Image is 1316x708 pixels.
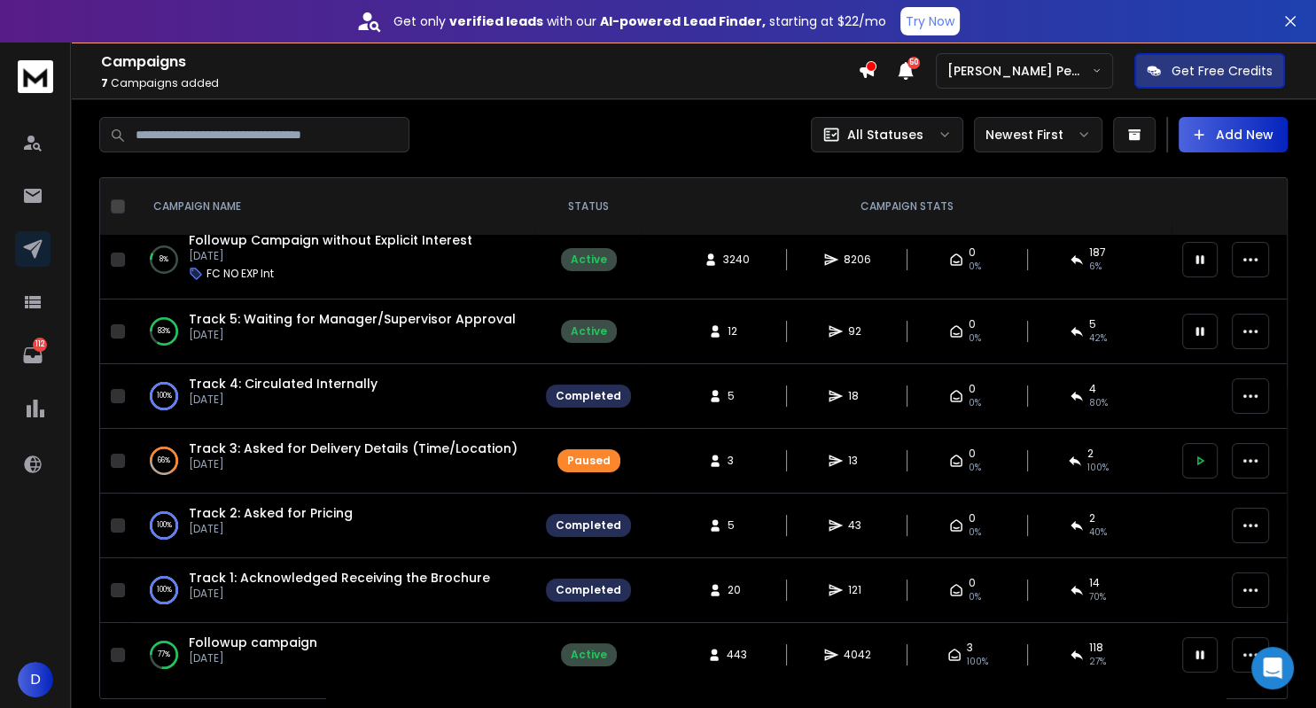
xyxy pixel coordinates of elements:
button: Newest First [974,117,1102,152]
td: 100%Track 2: Asked for Pricing[DATE] [132,494,535,558]
span: 3 [967,641,973,655]
span: 6 % [1089,260,1102,274]
th: CAMPAIGN STATS [642,178,1172,236]
span: 8206 [844,253,871,267]
span: 0 [969,382,976,396]
div: Paused [567,454,611,468]
td: 83%Track 5: Waiting for Manager/Supervisor Approval[DATE] [132,300,535,364]
a: Track 2: Asked for Pricing [189,504,353,522]
p: 83 % [158,323,170,340]
span: 80 % [1089,396,1108,410]
span: 2 [1089,511,1095,525]
span: 27 % [1089,655,1106,669]
span: 0% [969,260,981,274]
span: 0 [969,317,976,331]
span: 5 [728,389,745,403]
span: 5 [728,518,745,533]
p: 100 % [157,517,172,534]
span: 5 [1089,317,1096,331]
strong: AI-powered Lead Finder, [600,12,766,30]
span: 0% [969,461,981,475]
p: 100 % [157,581,172,599]
span: 121 [848,583,866,597]
th: STATUS [535,178,642,236]
h1: Campaigns [101,51,858,73]
span: 12 [728,324,745,338]
p: [DATE] [189,651,317,665]
a: 112 [15,338,51,373]
div: Active [571,253,607,267]
strong: verified leads [449,12,543,30]
th: CAMPAIGN NAME [132,178,535,236]
p: FC NO EXP Int [206,267,274,281]
img: logo [18,60,53,93]
p: [DATE] [189,328,516,342]
p: 100 % [157,387,172,405]
td: 66%Track 3: Asked for Delivery Details (Time/Location)[DATE] [132,429,535,494]
span: 4 [1089,382,1096,396]
span: Track 3: Asked for Delivery Details (Time/Location) [189,440,518,457]
span: 100 % [967,655,988,669]
div: Active [571,648,607,662]
div: Completed [556,583,621,597]
div: Completed [556,389,621,403]
span: 13 [848,454,866,468]
span: 0 [969,511,976,525]
span: 42 % [1089,331,1107,346]
p: Try Now [906,12,954,30]
span: 0% [969,396,981,410]
button: Get Free Credits [1134,53,1285,89]
p: [DATE] [189,393,378,407]
a: Followup campaign [189,634,317,651]
p: Get only with our starting at $22/mo [393,12,886,30]
span: 50 [907,57,920,69]
td: 8%Followup Campaign without Explicit Interest[DATE]FC NO EXP Int [132,221,535,300]
button: Add New [1179,117,1288,152]
p: Get Free Credits [1172,62,1273,80]
span: 443 [727,648,747,662]
span: 100 % [1087,461,1109,475]
span: 70 % [1089,590,1106,604]
a: Track 4: Circulated Internally [189,375,378,393]
span: 0 [969,447,976,461]
span: 4042 [844,648,871,662]
span: 0% [969,590,981,604]
p: [DATE] [189,249,472,263]
span: 20 [728,583,745,597]
span: 0% [969,525,981,540]
p: All Statuses [847,126,923,144]
span: 0 [969,245,976,260]
button: D [18,662,53,697]
p: 77 % [158,646,170,664]
span: 0% [969,331,981,346]
span: 2 [1087,447,1094,461]
span: 187 [1089,245,1106,260]
span: 40 % [1089,525,1107,540]
td: 100%Track 1: Acknowledged Receiving the Brochure[DATE] [132,558,535,623]
p: 66 % [158,452,170,470]
span: 3 [728,454,745,468]
span: 3240 [723,253,750,267]
span: 43 [848,518,866,533]
span: 0 [969,576,976,590]
a: Track 5: Waiting for Manager/Supervisor Approval [189,310,516,328]
span: 18 [848,389,866,403]
p: [DATE] [189,522,353,536]
p: 8 % [160,251,168,268]
td: 100%Track 4: Circulated Internally[DATE] [132,364,535,429]
span: 7 [101,75,108,90]
td: 77%Followup campaign[DATE] [132,623,535,688]
a: Followup Campaign without Explicit Interest [189,231,472,249]
a: Track 1: Acknowledged Receiving the Brochure [189,569,490,587]
div: Open Intercom Messenger [1251,647,1294,689]
span: 118 [1089,641,1103,655]
p: 112 [33,338,47,352]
